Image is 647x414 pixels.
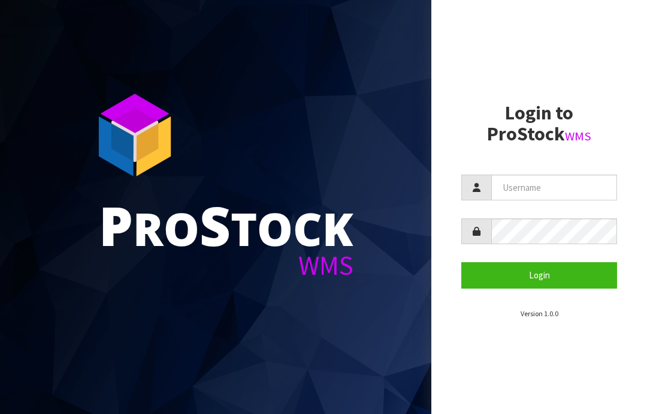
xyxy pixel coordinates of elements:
input: Username [491,175,617,200]
span: P [99,188,133,262]
span: S [199,188,231,262]
small: Version 1.0.0 [521,309,558,318]
div: ro tock [99,198,353,252]
button: Login [461,262,617,288]
small: WMS [565,128,591,144]
h2: Login to ProStock [461,103,617,145]
img: ProStock Cube [90,90,180,180]
div: WMS [99,252,353,279]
